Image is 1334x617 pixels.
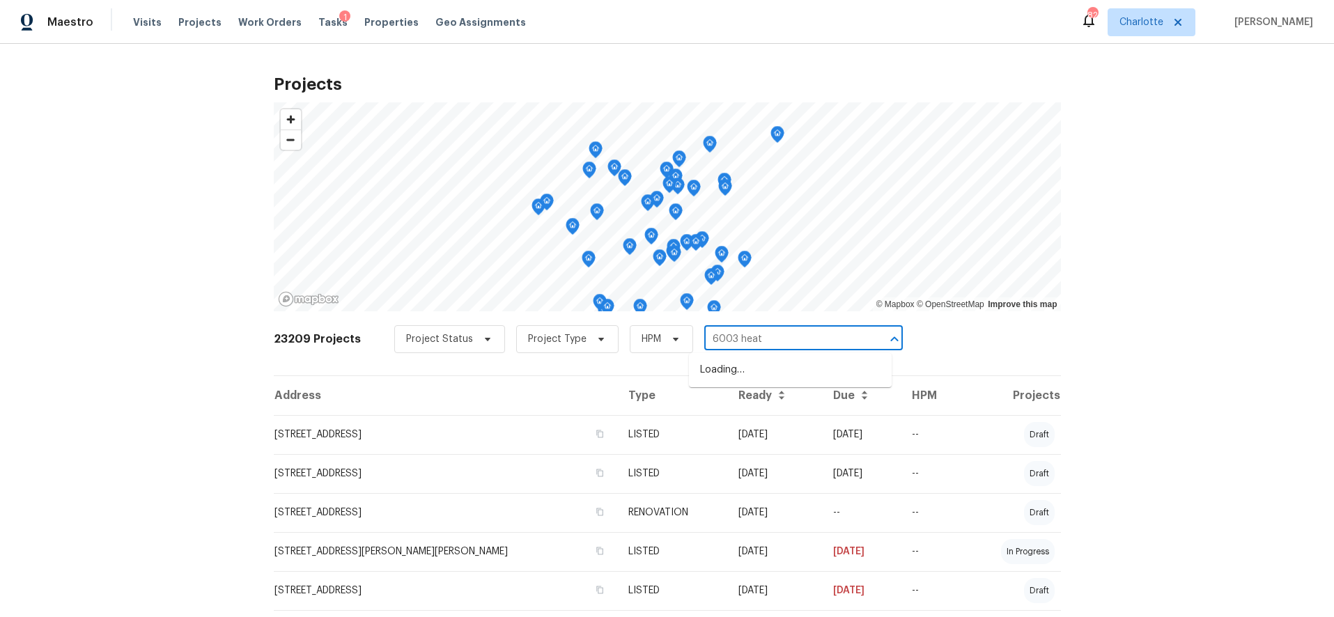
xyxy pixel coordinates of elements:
[1001,539,1055,564] div: in progress
[822,454,901,493] td: [DATE]
[618,169,632,191] div: Map marker
[274,102,1061,311] canvas: Map
[689,353,892,387] div: Loading…
[274,493,618,532] td: [STREET_ADDRESS]
[594,584,606,596] button: Copy Address
[589,141,603,163] div: Map marker
[274,77,1061,91] h2: Projects
[680,234,694,256] div: Map marker
[711,265,724,286] div: Map marker
[540,194,554,215] div: Map marker
[876,299,915,309] a: Mapbox
[364,15,419,29] span: Properties
[704,329,864,350] input: Search projects
[917,299,984,309] a: OpenStreetMap
[672,150,686,172] div: Map marker
[644,228,658,249] div: Map marker
[669,169,683,190] div: Map marker
[633,299,647,320] div: Map marker
[704,268,718,290] div: Map marker
[901,493,964,532] td: --
[133,15,162,29] span: Visits
[274,454,618,493] td: [STREET_ADDRESS]
[582,162,596,183] div: Map marker
[687,180,701,201] div: Map marker
[822,493,901,532] td: --
[964,376,1061,415] th: Projects
[566,218,580,240] div: Map marker
[727,376,822,415] th: Ready
[339,10,350,24] div: 1
[667,245,681,267] div: Map marker
[718,179,732,201] div: Map marker
[653,249,667,271] div: Map marker
[727,532,822,571] td: [DATE]
[1024,461,1055,486] div: draft
[600,299,614,320] div: Map marker
[738,251,752,272] div: Map marker
[707,300,721,322] div: Map marker
[178,15,222,29] span: Projects
[667,239,681,260] div: Map marker
[703,136,717,157] div: Map marker
[885,329,904,349] button: Close
[822,415,901,454] td: [DATE]
[689,234,703,256] div: Map marker
[274,376,618,415] th: Address
[901,415,964,454] td: --
[281,109,301,130] button: Zoom in
[406,332,473,346] span: Project Status
[274,532,618,571] td: [STREET_ADDRESS][PERSON_NAME][PERSON_NAME]
[642,332,661,346] span: HPM
[662,176,676,198] div: Map marker
[641,194,655,216] div: Map marker
[318,17,348,27] span: Tasks
[238,15,302,29] span: Work Orders
[623,238,637,260] div: Map marker
[822,532,901,571] td: [DATE]
[617,415,727,454] td: LISTED
[669,203,683,225] div: Map marker
[666,244,680,265] div: Map marker
[1229,15,1313,29] span: [PERSON_NAME]
[680,293,694,315] div: Map marker
[695,231,709,253] div: Map marker
[594,467,606,479] button: Copy Address
[901,376,964,415] th: HPM
[528,332,587,346] span: Project Type
[594,506,606,518] button: Copy Address
[617,571,727,610] td: LISTED
[274,332,361,346] h2: 23209 Projects
[47,15,93,29] span: Maestro
[617,454,727,493] td: LISTED
[901,454,964,493] td: --
[590,203,604,225] div: Map marker
[582,251,596,272] div: Map marker
[988,299,1057,309] a: Improve this map
[660,162,674,183] div: Map marker
[617,493,727,532] td: RENOVATION
[281,130,301,150] button: Zoom out
[770,126,784,148] div: Map marker
[607,159,621,181] div: Map marker
[1087,8,1097,22] div: 82
[278,291,339,307] a: Mapbox homepage
[1024,422,1055,447] div: draft
[718,173,731,194] div: Map marker
[594,428,606,440] button: Copy Address
[650,191,664,212] div: Map marker
[901,532,964,571] td: --
[1024,500,1055,525] div: draft
[671,178,685,199] div: Map marker
[1119,15,1163,29] span: Charlotte
[715,246,729,267] div: Map marker
[727,454,822,493] td: [DATE]
[274,571,618,610] td: [STREET_ADDRESS]
[435,15,526,29] span: Geo Assignments
[617,532,727,571] td: LISTED
[593,294,607,315] div: Map marker
[532,198,545,220] div: Map marker
[727,571,822,610] td: [DATE]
